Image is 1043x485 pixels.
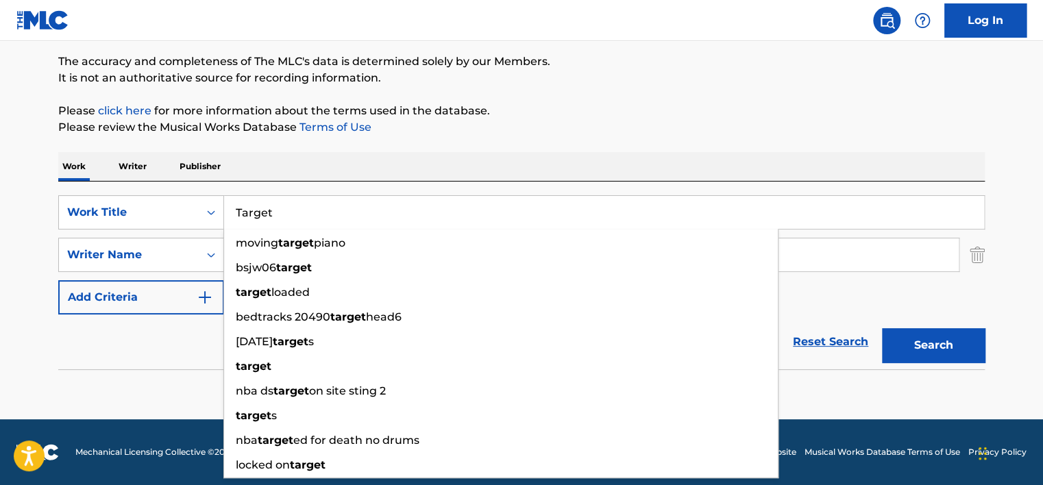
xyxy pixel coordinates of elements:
[58,119,985,136] p: Please review the Musical Works Database
[879,12,895,29] img: search
[236,360,271,373] strong: target
[236,434,258,447] span: nba
[970,238,985,272] img: Delete Criterion
[914,12,931,29] img: help
[314,236,345,249] span: piano
[882,328,985,362] button: Search
[979,433,987,474] div: টেনে আনুন
[805,446,960,458] a: Musical Works Database Terms of Use
[67,247,191,263] div: Writer Name
[16,444,59,460] img: logo
[330,310,366,323] strong: target
[271,409,277,422] span: s
[175,152,225,181] p: Publisher
[236,286,271,299] strong: target
[258,434,293,447] strong: target
[909,7,936,34] div: Help
[236,335,273,348] span: [DATE]
[58,280,224,314] button: Add Criteria
[58,70,985,86] p: It is not an authoritative source for recording information.
[58,195,985,369] form: Search Form
[114,152,151,181] p: Writer
[236,261,276,274] span: bsjw06
[786,327,875,357] a: Reset Search
[276,261,312,274] strong: target
[236,409,271,422] strong: target
[236,384,273,397] span: nba ds
[58,53,985,70] p: The accuracy and completeness of The MLC's data is determined solely by our Members.
[290,458,326,471] strong: target
[197,289,213,306] img: 9d2ae6d4665cec9f34b9.svg
[974,419,1043,485] div: চ্যাট উইজেট
[98,104,151,117] a: click here
[308,335,314,348] span: s
[974,419,1043,485] iframe: Chat Widget
[366,310,402,323] span: head6
[67,204,191,221] div: Work Title
[278,236,314,249] strong: target
[273,384,309,397] strong: target
[873,7,900,34] a: Public Search
[309,384,386,397] span: on site sting 2
[293,434,419,447] span: ed for death no drums
[297,121,371,134] a: Terms of Use
[16,10,69,30] img: MLC Logo
[236,458,290,471] span: locked on
[944,3,1027,38] a: Log In
[236,236,278,249] span: moving
[968,446,1027,458] a: Privacy Policy
[58,103,985,119] p: Please for more information about the terms used in the database.
[75,446,234,458] span: Mechanical Licensing Collective © 2025
[271,286,310,299] span: loaded
[236,310,330,323] span: bedtracks 20490
[273,335,308,348] strong: target
[58,152,90,181] p: Work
